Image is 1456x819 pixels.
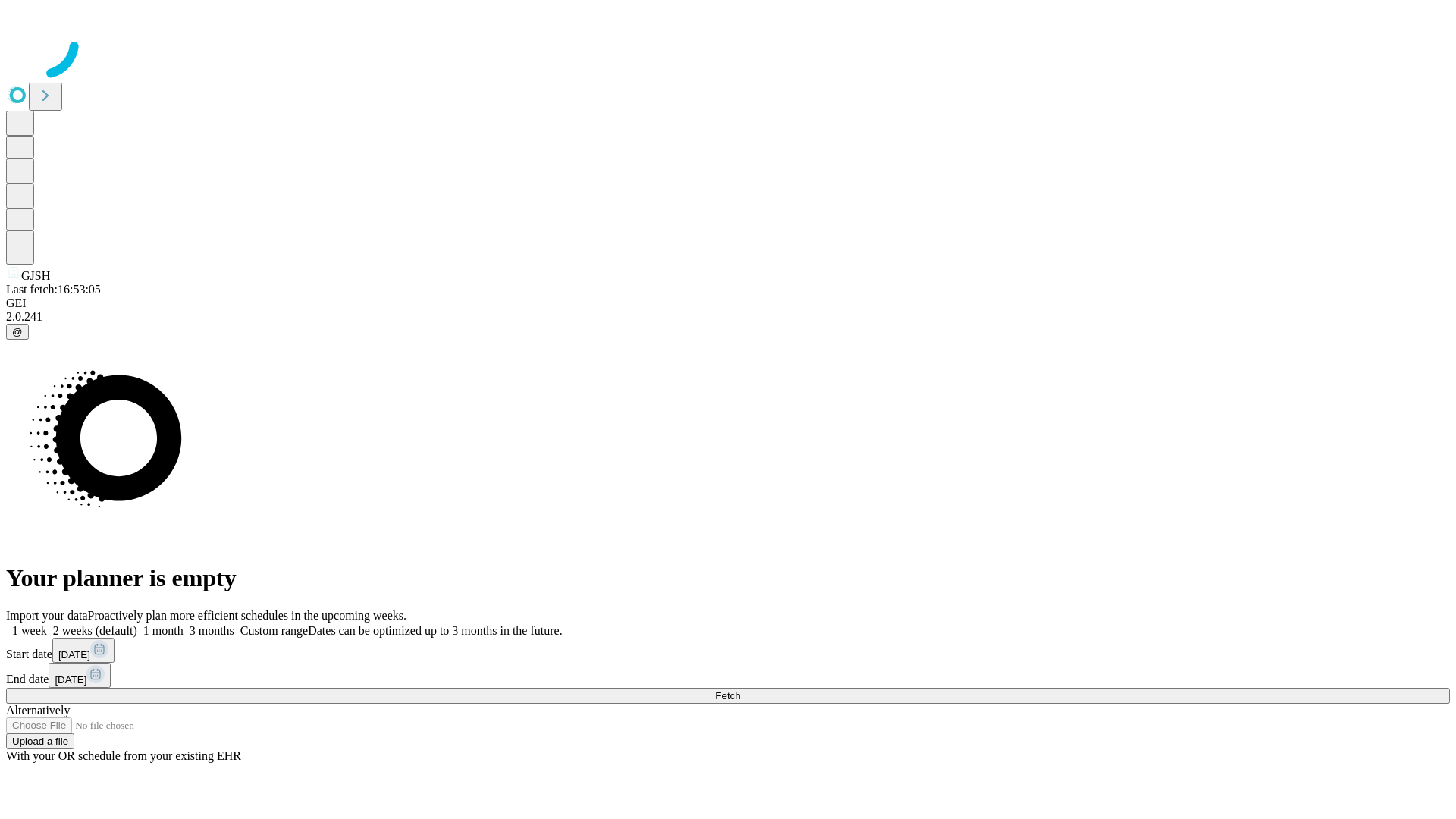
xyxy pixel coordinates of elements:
[52,638,115,663] button: [DATE]
[6,688,1450,704] button: Fetch
[715,690,740,701] span: Fetch
[55,674,86,686] span: [DATE]
[6,638,1450,663] div: Start date
[49,663,111,688] button: [DATE]
[6,749,241,762] span: With your OR schedule from your existing EHR
[240,624,308,637] span: Custom range
[190,624,234,637] span: 3 months
[6,733,74,749] button: Upload a file
[6,704,70,717] span: Alternatively
[21,269,50,282] span: GJSH
[53,624,137,637] span: 2 weeks (default)
[6,297,1450,310] div: GEI
[12,326,23,337] span: @
[6,283,101,296] span: Last fetch: 16:53:05
[6,564,1450,592] h1: Your planner is empty
[6,609,88,622] span: Import your data
[6,310,1450,324] div: 2.0.241
[143,624,184,637] span: 1 month
[6,324,29,340] button: @
[12,624,47,637] span: 1 week
[308,624,562,637] span: Dates can be optimized up to 3 months in the future.
[88,609,406,622] span: Proactively plan more efficient schedules in the upcoming weeks.
[58,649,90,661] span: [DATE]
[6,663,1450,688] div: End date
